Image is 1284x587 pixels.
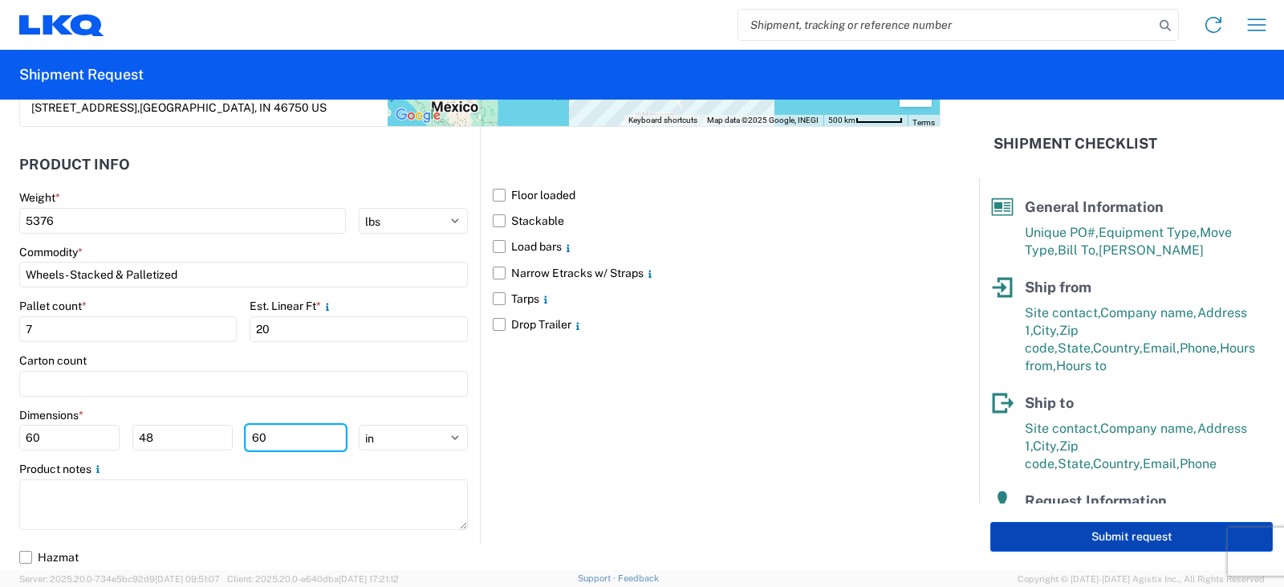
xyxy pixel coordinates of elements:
[140,101,327,114] span: [GEOGRAPHIC_DATA], IN 46750 US
[31,101,140,114] span: [STREET_ADDRESS],
[823,115,908,126] button: Map Scale: 500 km per 55 pixels
[493,208,941,234] label: Stackable
[227,574,399,584] span: Client: 2025.20.0-e640dba
[1093,456,1143,471] span: Country,
[1025,492,1167,509] span: Request Information
[1099,243,1204,258] span: [PERSON_NAME]
[1099,225,1200,240] span: Equipment Type,
[132,425,233,450] input: W
[1180,340,1220,356] span: Phone,
[493,286,941,312] label: Tarps
[1143,456,1180,471] span: Email,
[578,573,618,583] a: Support
[1100,305,1197,320] span: Company name,
[392,105,445,126] img: Google
[1058,243,1099,258] span: Bill To,
[246,425,346,450] input: H
[1033,323,1059,338] span: City,
[1025,225,1099,240] span: Unique PO#,
[19,574,220,584] span: Server: 2025.20.0-734e5bc92d9
[1180,456,1217,471] span: Phone
[1058,456,1093,471] span: State,
[19,425,120,450] input: L
[618,573,659,583] a: Feedback
[19,157,130,173] h2: Product Info
[19,245,83,259] label: Commodity
[493,312,941,337] label: Drop Trailer
[1018,572,1265,586] span: Copyright © [DATE]-[DATE] Agistix Inc., All Rights Reserved
[1093,340,1143,356] span: Country,
[1025,394,1074,411] span: Ship to
[250,299,334,313] label: Est. Linear Ft
[828,116,855,124] span: 500 km
[990,522,1273,552] button: Submit request
[19,353,87,368] label: Carton count
[912,118,935,127] a: Terms
[1056,358,1107,373] span: Hours to
[1033,438,1059,454] span: City,
[493,182,941,208] label: Floor loaded
[1058,340,1093,356] span: State,
[19,462,104,476] label: Product notes
[1100,421,1197,436] span: Company name,
[707,116,819,124] span: Map data ©2025 Google, INEGI
[339,574,399,584] span: [DATE] 17:21:12
[738,10,1154,40] input: Shipment, tracking or reference number
[19,299,87,313] label: Pallet count
[19,544,941,570] label: Hazmat
[1025,279,1091,296] span: Ship from
[493,234,941,259] label: Load bars
[1025,198,1164,215] span: General Information
[19,408,83,422] label: Dimensions
[1143,340,1180,356] span: Email,
[1025,305,1100,320] span: Site contact,
[1025,421,1100,436] span: Site contact,
[19,190,60,205] label: Weight
[993,134,1157,153] h2: Shipment Checklist
[155,574,220,584] span: [DATE] 09:51:07
[19,65,144,84] h2: Shipment Request
[493,260,941,286] label: Narrow Etracks w/ Straps
[392,105,445,126] a: Open this area in Google Maps (opens a new window)
[628,115,697,126] button: Keyboard shortcuts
